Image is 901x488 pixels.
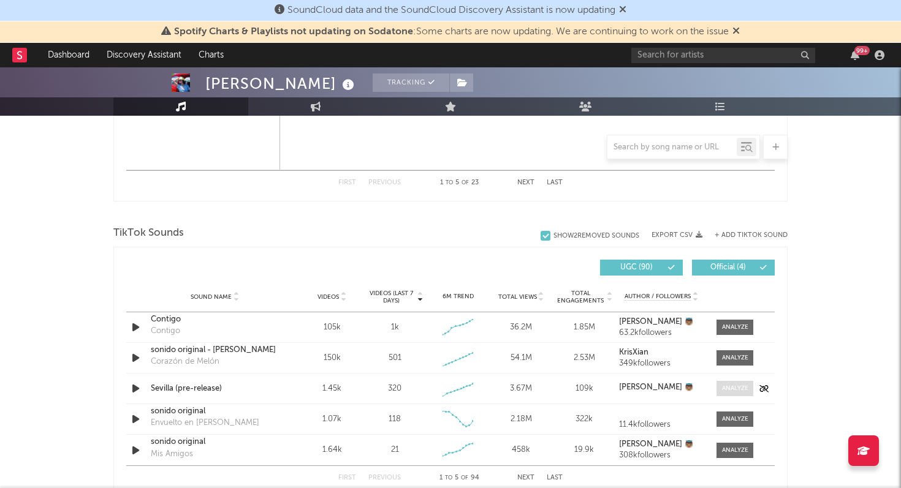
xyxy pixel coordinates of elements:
[556,444,613,456] div: 19.9k
[113,226,184,241] span: TikTok Sounds
[608,264,664,271] span: UGC ( 90 )
[619,6,626,15] span: Dismiss
[368,179,401,186] button: Previous
[462,180,469,186] span: of
[553,232,639,240] div: Show 2 Removed Sounds
[303,413,360,426] div: 1.07k
[446,180,453,186] span: to
[391,444,399,456] div: 21
[619,359,704,368] div: 349k followers
[619,383,694,391] strong: [PERSON_NAME] 👼🏽
[151,417,259,429] div: Envuelto en [PERSON_NAME]
[151,436,279,448] a: sonido original
[391,321,399,334] div: 1k
[98,43,190,67] a: Discovery Assistant
[600,260,683,276] button: UGC(90)
[425,176,493,190] div: 1 5 23
[607,143,737,152] input: Search by song name or URL
[619,318,694,326] strong: [PERSON_NAME] 👼🏽
[556,413,613,426] div: 322k
[174,27,729,37] span: : Some charts are now updating. We are continuing to work on the issue
[619,383,704,392] a: [PERSON_NAME] 👼🏽
[692,260,775,276] button: Official(4)
[619,451,704,460] div: 308k followers
[388,383,401,395] div: 320
[702,232,788,239] button: + Add TikTok Sound
[493,413,550,426] div: 2.18M
[547,475,563,481] button: Last
[205,73,357,94] div: [PERSON_NAME]
[430,292,487,301] div: 6M Trend
[619,318,704,326] a: [PERSON_NAME] 👼🏽
[39,43,98,67] a: Dashboard
[151,325,180,337] div: Contigo
[851,50,859,60] button: 99+
[619,421,704,429] div: 11.4k followers
[700,264,756,271] span: Official ( 4 )
[461,475,468,481] span: of
[151,356,219,368] div: Corazón de Melón
[498,293,537,301] span: Total Views
[303,383,360,395] div: 1.45k
[303,352,360,364] div: 150k
[151,313,279,326] a: Contigo
[151,383,279,395] a: Sevilla (pre-release)
[493,444,550,456] div: 458k
[338,475,356,481] button: First
[556,383,613,395] div: 109k
[547,179,563,186] button: Last
[317,293,339,301] span: Videos
[373,73,449,92] button: Tracking
[619,329,704,337] div: 63.2k followers
[619,440,704,449] a: [PERSON_NAME] 👼🏽
[732,27,740,37] span: Dismiss
[303,321,360,334] div: 105k
[619,348,648,356] strong: KrisXian
[445,475,452,481] span: to
[493,352,550,364] div: 54.1M
[715,232,788,239] button: + Add TikTok Sound
[619,440,694,448] strong: [PERSON_NAME] 👼🏽
[425,471,493,486] div: 1 5 94
[368,475,401,481] button: Previous
[625,293,691,301] span: Author / Followers
[493,321,550,334] div: 36.2M
[190,43,232,67] a: Charts
[556,321,613,334] div: 1.85M
[389,413,401,426] div: 118
[854,46,870,55] div: 99 +
[517,179,534,186] button: Next
[191,293,232,301] span: Sound Name
[367,290,416,304] span: Videos (last 7 days)
[619,348,704,357] a: KrisXian
[151,448,193,460] div: Mis Amigos
[151,344,279,356] a: sonido original - [PERSON_NAME]
[517,475,534,481] button: Next
[303,444,360,456] div: 1.64k
[556,352,613,364] div: 2.53M
[631,48,815,63] input: Search for artists
[652,231,702,239] button: Export CSV
[556,290,606,304] span: Total Engagements
[174,27,413,37] span: Spotify Charts & Playlists not updating on Sodatone
[287,6,615,15] span: SoundCloud data and the SoundCloud Discovery Assistant is now updating
[338,179,356,186] button: First
[389,352,401,364] div: 501
[151,405,279,418] a: sonido original
[493,383,550,395] div: 3.67M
